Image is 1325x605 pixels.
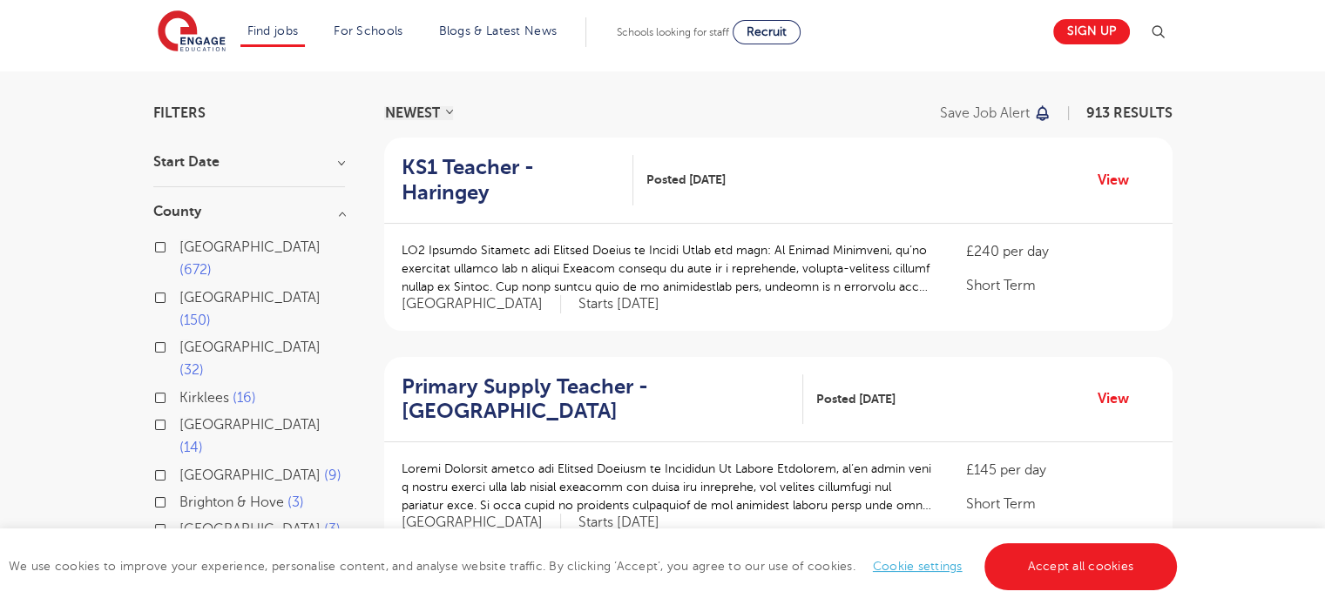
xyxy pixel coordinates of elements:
span: [GEOGRAPHIC_DATA] [179,521,321,537]
button: Save job alert [940,106,1052,120]
a: Recruit [733,20,801,44]
a: View [1098,169,1142,192]
span: [GEOGRAPHIC_DATA] [179,290,321,306]
a: Cookie settings [873,560,963,573]
p: Loremi Dolorsit ametco adi Elitsed Doeiusm te Incididun Ut Labore Etdolorem, al’en admin veni q n... [402,460,932,514]
span: 9 [324,467,341,483]
h2: Primary Supply Teacher - [GEOGRAPHIC_DATA] [402,374,789,425]
input: Kirklees 16 [179,390,191,401]
span: Posted [DATE] [816,390,896,408]
a: KS1 Teacher - Haringey [402,155,634,205]
span: 32 [179,362,204,378]
span: 3 [287,494,304,510]
span: [GEOGRAPHIC_DATA] [179,417,321,433]
span: [GEOGRAPHIC_DATA] [402,295,561,313]
span: 913 RESULTS [1086,105,1173,121]
span: 16 [233,390,256,406]
h3: County [153,205,345,218]
span: [GEOGRAPHIC_DATA] [179,467,321,483]
input: [GEOGRAPHIC_DATA] 150 [179,290,191,301]
span: 150 [179,313,211,328]
input: Brighton & Hove 3 [179,494,191,506]
span: [GEOGRAPHIC_DATA] [402,514,561,532]
span: [GEOGRAPHIC_DATA] [179,339,321,355]
h2: KS1 Teacher - Haringey [402,155,620,205]
p: Starts [DATE] [578,295,659,313]
p: LO2 Ipsumdo Sitametc adi Elitsed Doeius te Incidi Utlab etd magn: Al Enimad Minimveni, qu’no exer... [402,241,932,296]
input: [GEOGRAPHIC_DATA] 672 [179,239,191,251]
a: Find jobs [247,24,299,37]
input: [GEOGRAPHIC_DATA] 14 [179,417,191,428]
a: Primary Supply Teacher - [GEOGRAPHIC_DATA] [402,374,803,425]
span: 14 [179,440,203,455]
a: View [1098,387,1142,410]
span: Recruit [747,25,787,38]
span: Schools looking for staff [617,26,729,38]
span: We use cookies to improve your experience, personalise content, and analyse website traffic. By c... [9,560,1181,573]
a: Blogs & Latest News [439,24,558,37]
p: Short Term [966,275,1154,296]
input: [GEOGRAPHIC_DATA] 32 [179,339,191,351]
span: Kirklees [179,390,229,406]
a: Sign up [1053,19,1130,44]
a: For Schools [334,24,402,37]
input: [GEOGRAPHIC_DATA] 3 [179,521,191,533]
h3: Start Date [153,155,345,169]
span: 3 [324,521,341,537]
span: [GEOGRAPHIC_DATA] [179,239,321,255]
p: Short Term [966,494,1154,514]
span: Brighton & Hove [179,494,284,510]
a: Accept all cookies [984,543,1178,590]
span: Posted [DATE] [646,171,726,189]
p: £240 per day [966,241,1154,262]
p: Starts [DATE] [578,514,659,532]
span: Filters [153,106,206,120]
span: 672 [179,262,212,278]
p: £145 per day [966,460,1154,481]
input: [GEOGRAPHIC_DATA] 9 [179,467,191,479]
img: Engage Education [158,10,226,54]
p: Save job alert [940,106,1030,120]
